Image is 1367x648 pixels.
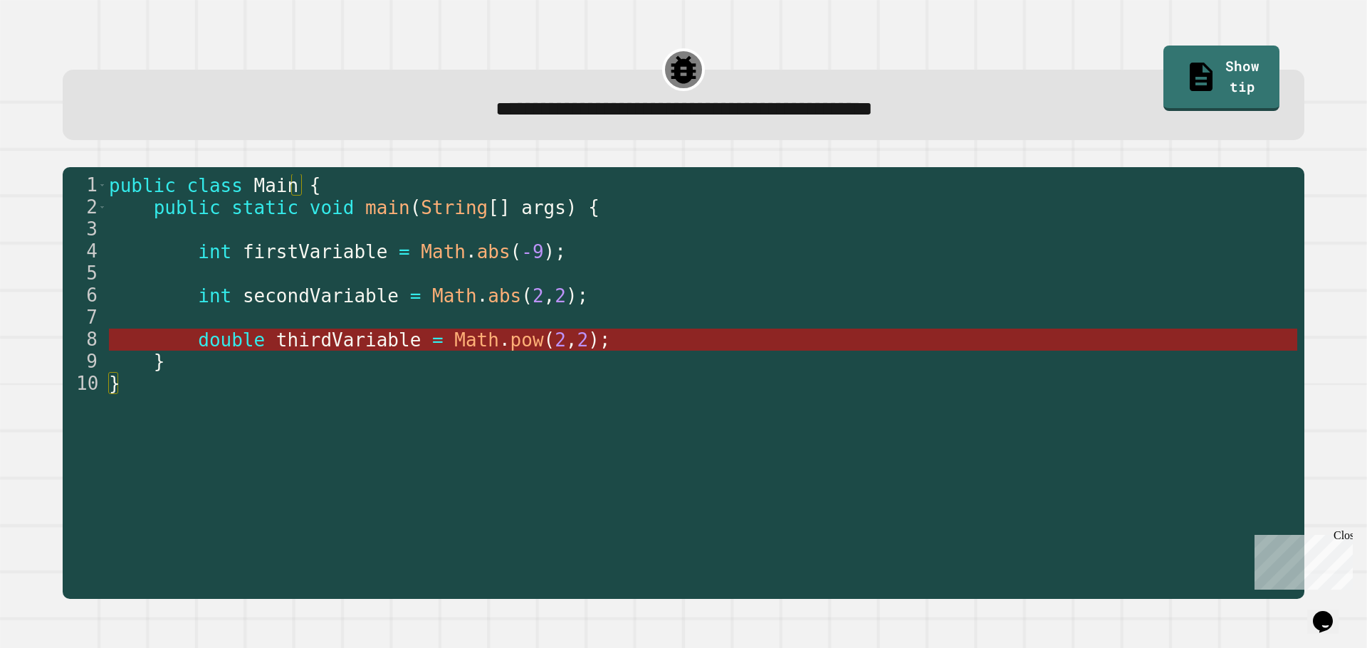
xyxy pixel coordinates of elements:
[6,6,98,90] div: Chat with us now!Close
[198,241,231,262] span: int
[63,262,107,285] div: 5
[63,240,107,262] div: 4
[454,329,499,351] span: Math
[276,329,421,351] span: thirdVariable
[154,197,221,218] span: public
[63,285,107,307] div: 6
[98,174,106,196] span: Toggle code folding, rows 1 through 10
[555,329,566,351] span: 2
[521,197,566,218] span: args
[1307,591,1353,634] iframe: chat widget
[421,197,488,218] span: String
[399,241,410,262] span: =
[510,329,544,351] span: pow
[109,175,176,196] span: public
[577,329,589,351] span: 2
[63,218,107,240] div: 3
[63,174,107,196] div: 1
[432,285,477,307] span: Math
[63,329,107,351] div: 8
[198,329,265,351] span: double
[231,197,298,218] span: static
[555,285,566,307] span: 2
[432,329,444,351] span: =
[1249,529,1353,590] iframe: chat widget
[421,241,466,262] span: Math
[198,285,231,307] span: int
[410,285,421,307] span: =
[98,196,106,218] span: Toggle code folding, rows 2 through 9
[254,175,299,196] span: Main
[533,285,544,307] span: 2
[63,373,107,395] div: 10
[310,197,355,218] span: void
[365,197,410,218] span: main
[1163,46,1279,111] a: Show tip
[63,196,107,218] div: 2
[488,285,521,307] span: abs
[477,241,510,262] span: abs
[243,241,388,262] span: firstVariable
[63,307,107,329] div: 7
[521,241,543,262] span: -9
[63,351,107,373] div: 9
[243,285,399,307] span: secondVariable
[187,175,243,196] span: class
